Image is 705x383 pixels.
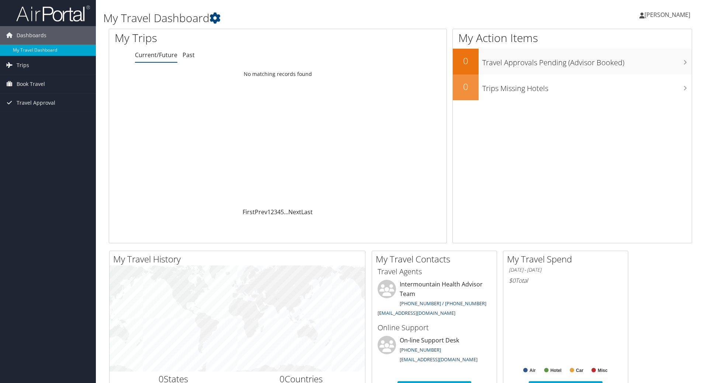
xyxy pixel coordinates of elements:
li: On-line Support Desk [374,336,495,366]
span: $0 [509,276,515,285]
h2: My Travel History [113,253,365,265]
text: Car [576,368,583,373]
h3: Trips Missing Hotels [482,80,692,94]
span: Book Travel [17,75,45,93]
a: 5 [281,208,284,216]
a: [PHONE_NUMBER] [400,347,441,353]
text: Air [529,368,536,373]
h1: My Trips [115,30,301,46]
h2: 0 [453,80,479,93]
text: Misc [598,368,608,373]
a: Next [288,208,301,216]
h3: Online Support [378,323,491,333]
h2: My Travel Spend [507,253,628,265]
h6: Total [509,276,622,285]
a: Prev [255,208,267,216]
h1: My Travel Dashboard [103,10,500,26]
a: [PHONE_NUMBER] / [PHONE_NUMBER] [400,300,486,307]
h3: Travel Agents [378,267,491,277]
img: airportal-logo.png [16,5,90,22]
span: Travel Approval [17,94,55,112]
a: Last [301,208,313,216]
li: Intermountain Health Advisor Team [374,280,495,319]
a: 3 [274,208,277,216]
h2: 0 [453,55,479,67]
span: [PERSON_NAME] [645,11,690,19]
a: 0Trips Missing Hotels [453,74,692,100]
a: 0Travel Approvals Pending (Advisor Booked) [453,49,692,74]
a: First [243,208,255,216]
h6: [DATE] - [DATE] [509,267,622,274]
a: Current/Future [135,51,177,59]
a: [PERSON_NAME] [639,4,698,26]
h1: My Action Items [453,30,692,46]
h2: My Travel Contacts [376,253,497,265]
h3: Travel Approvals Pending (Advisor Booked) [482,54,692,68]
a: [EMAIL_ADDRESS][DOMAIN_NAME] [400,356,477,363]
span: Dashboards [17,26,46,45]
a: [EMAIL_ADDRESS][DOMAIN_NAME] [378,310,455,316]
span: Trips [17,56,29,74]
span: … [284,208,288,216]
a: 4 [277,208,281,216]
a: 1 [267,208,271,216]
a: 2 [271,208,274,216]
text: Hotel [551,368,562,373]
a: Past [183,51,195,59]
td: No matching records found [109,67,447,81]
